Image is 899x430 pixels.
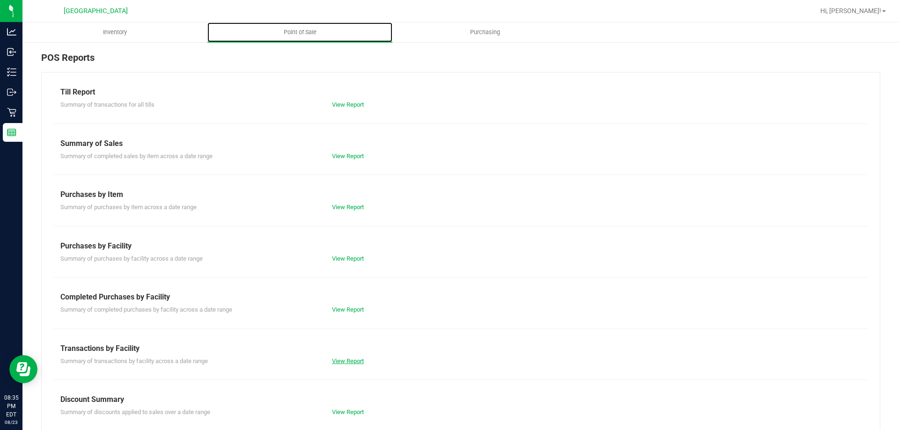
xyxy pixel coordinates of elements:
a: View Report [332,306,364,313]
span: Summary of transactions for all tills [60,101,155,108]
span: Summary of purchases by facility across a date range [60,255,203,262]
span: Hi, [PERSON_NAME]! [820,7,881,15]
p: 08/23 [4,419,18,426]
a: View Report [332,408,364,415]
div: Purchases by Item [60,189,861,200]
span: Summary of transactions by facility across a date range [60,357,208,364]
div: Completed Purchases by Facility [60,292,861,303]
inline-svg: Reports [7,128,16,137]
inline-svg: Retail [7,108,16,117]
span: Summary of completed purchases by facility across a date range [60,306,232,313]
a: View Report [332,255,364,262]
a: View Report [332,357,364,364]
inline-svg: Analytics [7,27,16,36]
a: Purchasing [392,22,577,42]
div: Till Report [60,87,861,98]
div: Transactions by Facility [60,343,861,354]
span: [GEOGRAPHIC_DATA] [64,7,128,15]
a: View Report [332,153,364,160]
span: Inventory [90,28,140,36]
inline-svg: Inventory [7,67,16,77]
a: View Report [332,101,364,108]
a: Inventory [22,22,207,42]
span: Summary of discounts applied to sales over a date range [60,408,210,415]
div: Discount Summary [60,394,861,405]
div: Purchases by Facility [60,241,861,252]
iframe: Resource center [9,355,37,383]
a: View Report [332,204,364,211]
div: POS Reports [41,51,880,72]
span: Point of Sale [271,28,329,36]
span: Summary of purchases by item across a date range [60,204,197,211]
a: Point of Sale [207,22,392,42]
inline-svg: Outbound [7,87,16,97]
div: Summary of Sales [60,138,861,149]
p: 08:35 PM EDT [4,394,18,419]
span: Summary of completed sales by item across a date range [60,153,213,160]
inline-svg: Inbound [7,47,16,57]
span: Purchasing [457,28,513,36]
